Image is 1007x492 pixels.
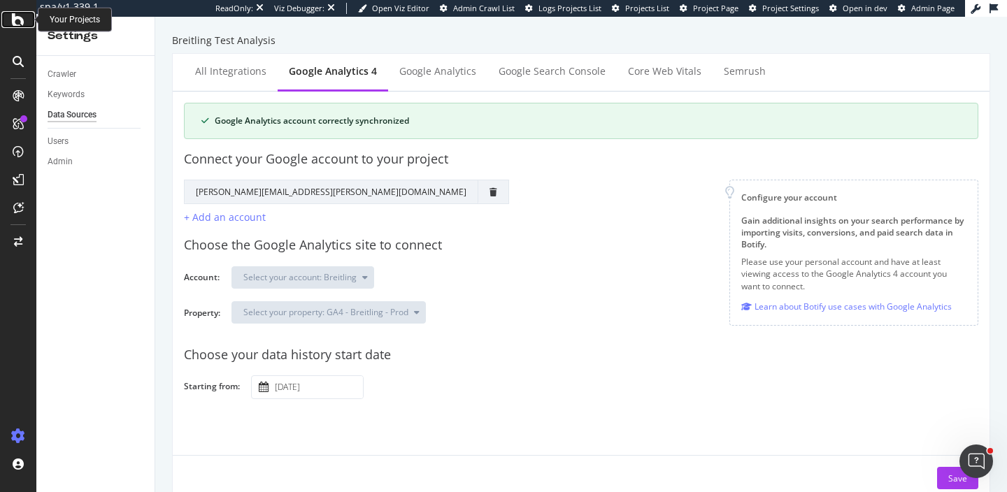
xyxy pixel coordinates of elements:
[289,64,377,78] div: Google Analytics 4
[538,3,601,13] span: Logs Projects List
[911,3,955,13] span: Admin Page
[625,3,669,13] span: Projects List
[184,271,220,287] label: Account:
[829,3,887,14] a: Open in dev
[453,3,515,13] span: Admin Crawl List
[184,210,266,225] button: + Add an account
[272,376,363,398] input: Select a date
[749,3,819,14] a: Project Settings
[628,64,701,78] div: Core Web Vitals
[937,467,978,489] button: Save
[693,3,738,13] span: Project Page
[215,3,253,14] div: ReadOnly:
[195,64,266,78] div: All integrations
[762,3,819,13] span: Project Settings
[48,87,85,102] div: Keywords
[680,3,738,14] a: Project Page
[184,210,266,224] div: + Add an account
[948,472,967,484] div: Save
[215,115,961,127] div: Google Analytics account correctly synchronized
[499,64,606,78] div: Google Search Console
[741,299,952,314] a: Learn about Botify use cases with Google Analytics
[843,3,887,13] span: Open in dev
[48,134,69,149] div: Users
[358,3,429,14] a: Open Viz Editor
[184,380,240,396] label: Starting from:
[50,14,100,26] div: Your Projects
[231,301,426,324] button: Select your property: GA4 - Breitling - Prod
[231,266,374,289] button: Select your account: Breitling
[172,34,990,48] div: Breitling Test Analysis
[184,103,978,139] div: success banner
[184,307,220,331] label: Property:
[48,154,73,169] div: Admin
[184,150,978,168] div: Connect your Google account to your project
[48,87,145,102] a: Keywords
[48,67,76,82] div: Crawler
[184,346,978,364] div: Choose your data history start date
[372,3,429,13] span: Open Viz Editor
[48,28,143,44] div: Settings
[48,154,145,169] a: Admin
[741,256,966,291] p: Please use your personal account and have at least viewing access to the Google Analytics 4 accou...
[724,64,766,78] div: Semrush
[48,67,145,82] a: Crawler
[274,3,324,14] div: Viz Debugger:
[741,215,966,250] div: Gain additional insights on your search performance by importing visits, conversions, and paid se...
[48,134,145,149] a: Users
[48,108,97,122] div: Data Sources
[440,3,515,14] a: Admin Crawl List
[525,3,601,14] a: Logs Projects List
[959,444,993,478] iframe: Intercom live chat
[48,108,145,122] a: Data Sources
[243,308,408,317] div: Select your property: GA4 - Breitling - Prod
[243,273,357,282] div: Select your account: Breitling
[741,191,966,203] div: Configure your account
[185,180,478,203] td: [PERSON_NAME][EMAIL_ADDRESS][PERSON_NAME][DOMAIN_NAME]
[184,236,978,254] div: Choose the Google Analytics site to connect
[612,3,669,14] a: Projects List
[399,64,476,78] div: Google Analytics
[898,3,955,14] a: Admin Page
[490,188,497,196] div: trash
